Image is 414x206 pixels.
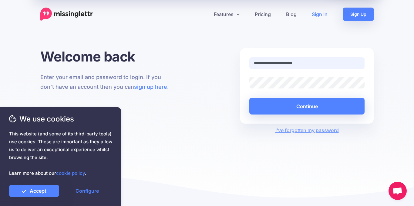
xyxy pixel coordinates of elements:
a: sign up here [134,84,167,90]
a: Features [206,8,247,21]
a: Pricing [247,8,278,21]
a: Sign Up [343,8,374,21]
a: I've forgotten my password [275,127,339,133]
span: We use cookies [9,114,112,124]
span: This website (and some of its third-party tools) use cookies. These are important as they allow u... [9,130,112,177]
h1: Welcome back [40,48,174,65]
a: Accept [9,185,59,197]
div: Open chat [389,182,407,200]
a: Configure [62,185,112,197]
a: Sign In [304,8,335,21]
p: Enter your email and password to login. If you don't have an account then you can . [40,72,174,92]
a: Blog [278,8,304,21]
a: cookie policy [56,170,85,176]
button: Continue [249,98,365,115]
